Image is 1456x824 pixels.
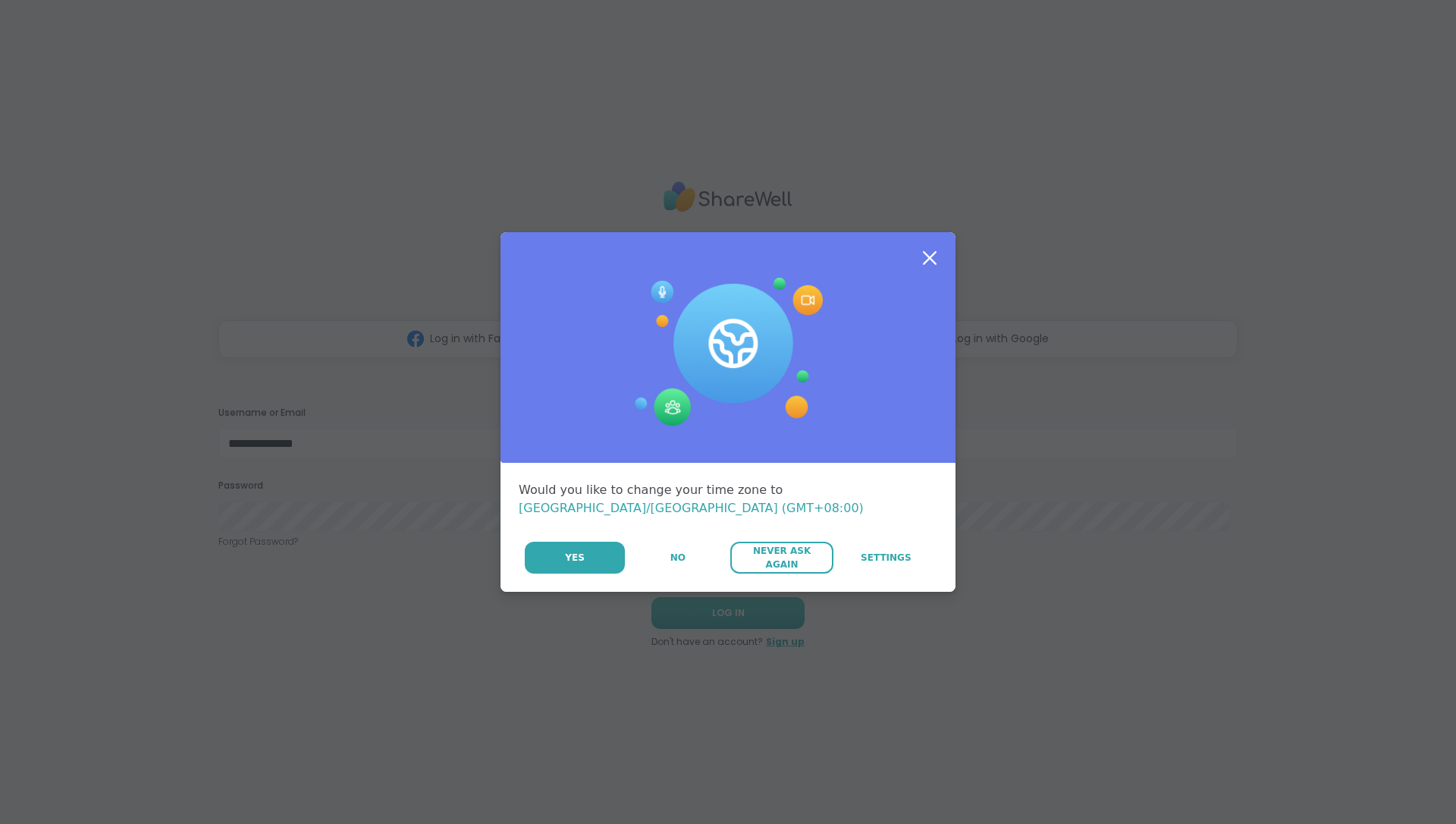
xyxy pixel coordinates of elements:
[670,551,686,565] span: No
[861,551,912,565] span: Settings
[519,481,937,517] div: Would you like to change your time zone to
[633,278,823,426] img: Session Experience
[738,544,825,571] span: Never Ask Again
[626,542,729,574] button: No
[730,542,833,574] button: Never Ask Again
[835,542,937,574] a: Settings
[525,542,625,574] button: Yes
[565,551,585,565] span: Yes
[519,501,864,515] span: [GEOGRAPHIC_DATA]/[GEOGRAPHIC_DATA] (GMT+08:00)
